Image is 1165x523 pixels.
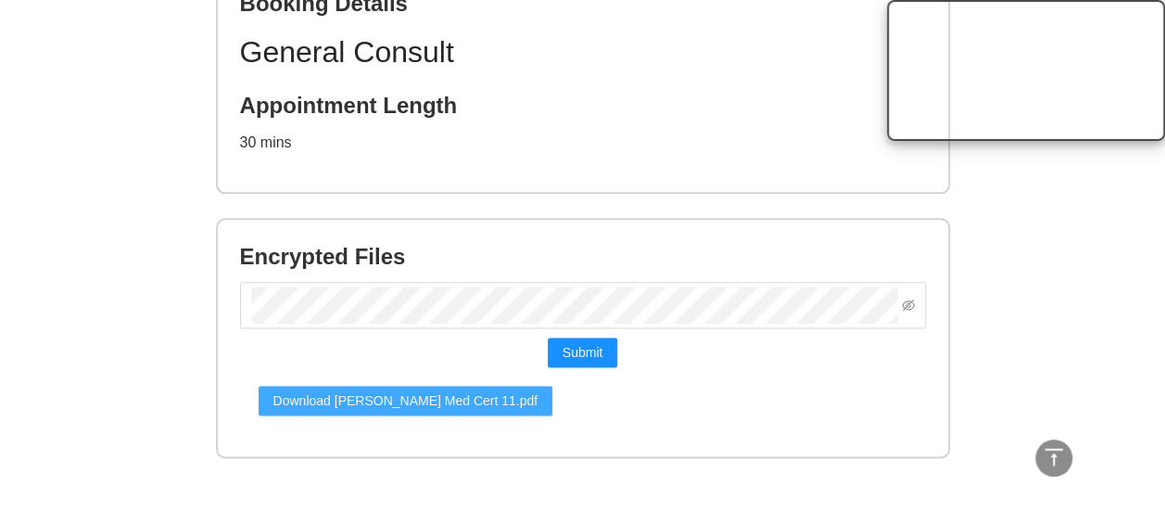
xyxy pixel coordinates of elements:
[548,338,618,367] button: Submit
[240,29,926,76] h1: General Consult
[259,392,553,408] a: Download [PERSON_NAME] Med Cert 11.pdf
[273,390,538,411] span: Download [PERSON_NAME] Med Cert 11.pdf
[902,299,915,312] span: eye-invisible
[240,91,926,120] h2: Appointment Length
[563,342,603,363] span: Submit
[1043,446,1065,468] span: vertical-align-top
[240,131,926,155] p: 30 mins
[259,386,553,415] button: Download [PERSON_NAME] Med Cert 11.pdf
[240,242,926,271] h2: Encrypted Files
